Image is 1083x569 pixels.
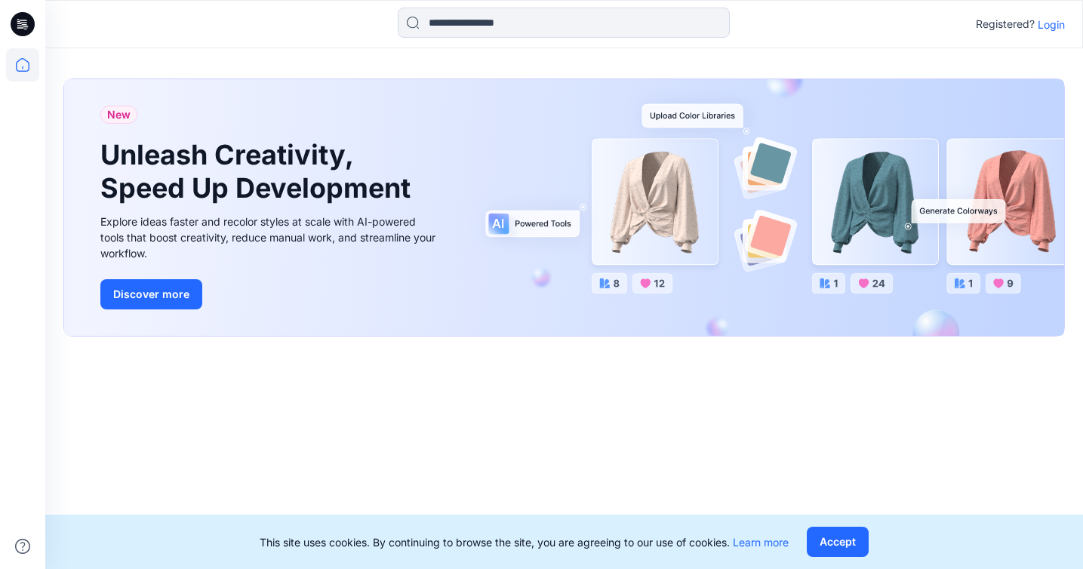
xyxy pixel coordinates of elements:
[733,536,789,549] a: Learn more
[100,139,417,204] h1: Unleash Creativity, Speed Up Development
[100,214,440,261] div: Explore ideas faster and recolor styles at scale with AI-powered tools that boost creativity, red...
[100,279,202,309] button: Discover more
[807,527,869,557] button: Accept
[1038,17,1065,32] p: Login
[100,279,440,309] a: Discover more
[260,534,789,550] p: This site uses cookies. By continuing to browse the site, you are agreeing to our use of cookies.
[976,15,1035,33] p: Registered?
[107,106,131,124] span: New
